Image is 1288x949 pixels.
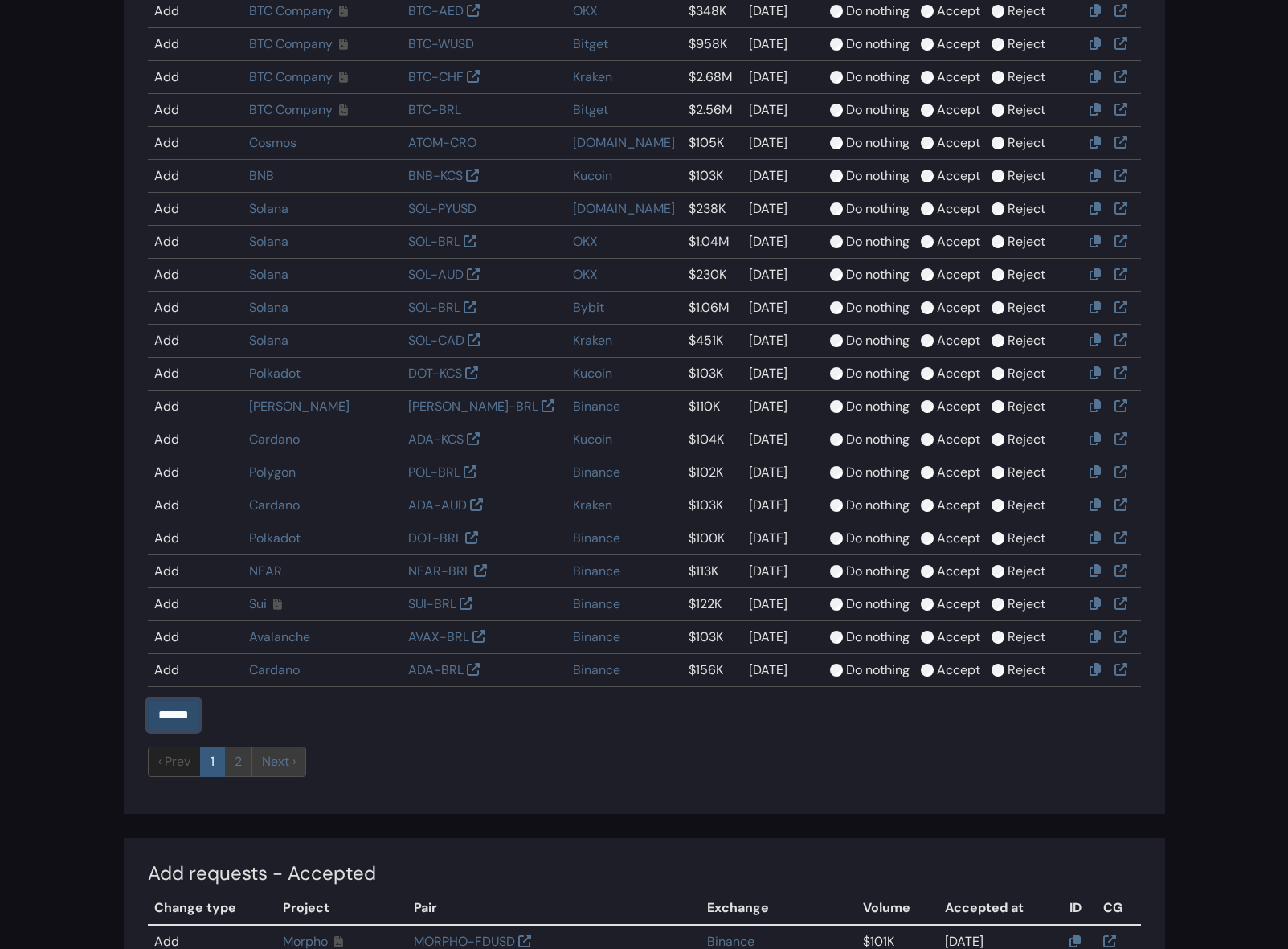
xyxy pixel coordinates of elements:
label: Reject [1008,397,1045,416]
a: [PERSON_NAME]-BRL [408,398,538,415]
a: 2 [224,747,252,777]
td: [DATE] [742,94,824,127]
label: Reject [1008,166,1045,186]
label: Accept [937,35,980,54]
a: SUI-BRL [408,595,456,612]
a: ATOM-CRO [408,134,476,151]
a: SOL-AUD [408,266,464,283]
label: Accept [937,628,980,647]
a: next [251,747,306,777]
label: Accept [937,133,980,153]
a: BTC-AED [408,2,464,19]
label: Accept [937,298,980,317]
td: Add [148,127,243,160]
label: Do nothing [846,463,910,482]
td: Add [148,588,243,621]
a: Bitget [573,101,608,118]
a: ADA-KCS [408,431,464,448]
td: [DATE] [742,292,824,325]
td: [DATE] [742,391,824,423]
label: Reject [1008,35,1045,54]
a: Cosmos [249,134,296,151]
th: Accepted at [938,892,1063,925]
h4: Add requests - Accepted [148,862,1141,886]
label: Reject [1008,265,1045,284]
th: Exchange [701,892,857,925]
label: Reject [1008,463,1045,482]
td: Add [148,522,243,555]
label: Do nothing [846,35,910,54]
a: ADA-BRL [408,661,464,678]
label: Accept [937,331,980,350]
td: [DATE] [742,358,824,391]
th: Change type [148,892,276,925]
td: [DATE] [742,127,824,160]
label: Do nothing [846,364,910,383]
td: Add [148,423,243,456]
td: Add [148,292,243,325]
td: [DATE] [742,621,824,654]
a: BTC Company [249,2,333,19]
label: Accept [937,661,980,680]
td: [DATE] [742,555,824,588]
a: Solana [249,332,288,349]
a: Sui [249,595,267,612]
label: Reject [1008,430,1045,449]
td: $238K [682,193,742,226]
th: ID [1063,892,1097,925]
a: [DOMAIN_NAME] [573,134,675,151]
td: $102K [682,456,742,489]
td: [DATE] [742,423,824,456]
td: Add [148,61,243,94]
label: Reject [1008,133,1045,153]
a: DOT-KCS [408,365,462,382]
label: Reject [1008,595,1045,614]
td: $103K [682,160,742,193]
a: Solana [249,200,288,217]
th: Project [276,892,407,925]
label: Do nothing [846,331,910,350]
label: Reject [1008,100,1045,120]
a: Binance [573,661,620,678]
label: Do nothing [846,2,910,21]
a: OKX [573,2,598,19]
td: $105K [682,127,742,160]
a: NEAR [249,562,282,579]
label: Reject [1008,232,1045,252]
a: Solana [249,299,288,316]
a: Cardano [249,431,300,448]
label: Do nothing [846,496,910,515]
td: $122K [682,588,742,621]
td: $2.68M [682,61,742,94]
a: BTC-BRL [408,101,461,118]
label: Do nothing [846,166,910,186]
a: DOT-BRL [408,530,462,546]
td: Add [148,358,243,391]
label: Reject [1008,2,1045,21]
a: Polygon [249,464,296,481]
label: Reject [1008,529,1045,548]
td: Add [148,621,243,654]
label: Do nothing [846,67,910,87]
label: Do nothing [846,199,910,219]
a: Kraken [573,68,612,85]
td: Add [148,226,243,259]
td: Add [148,555,243,588]
label: Accept [937,166,980,186]
label: Do nothing [846,628,910,647]
a: ADA-AUD [408,497,467,513]
label: Accept [937,100,980,120]
a: SOL-PYUSD [408,200,476,217]
label: Reject [1008,298,1045,317]
td: [DATE] [742,28,824,61]
a: Polkadot [249,365,301,382]
a: NEAR-BRL [408,562,471,579]
a: Bitget [573,35,608,52]
label: Reject [1008,661,1045,680]
a: Polkadot [249,530,301,546]
th: Pair [407,892,701,925]
td: $100K [682,522,742,555]
td: Add [148,28,243,61]
a: BNB [249,167,274,184]
td: $1.04M [682,226,742,259]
